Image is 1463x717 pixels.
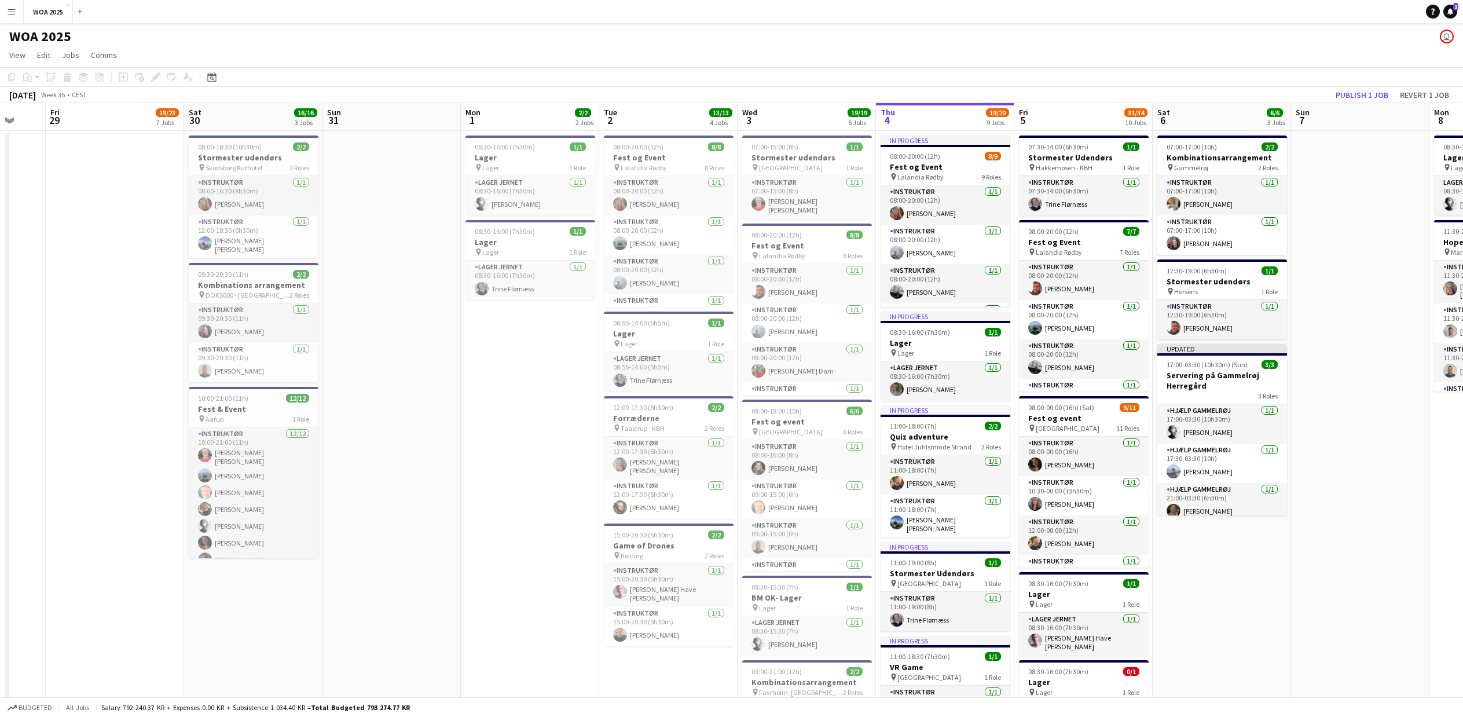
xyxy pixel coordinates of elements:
a: Edit [32,47,55,63]
button: Publish 1 job [1331,87,1393,103]
span: All jobs [64,703,91,712]
span: Comms [91,50,117,60]
app-user-avatar: Bettina Madsen [1440,30,1454,43]
span: Edit [37,50,50,60]
h1: WOA 2025 [9,28,71,45]
a: 1 [1443,5,1457,19]
div: [DATE] [9,89,36,101]
a: Comms [86,47,122,63]
span: Total Budgeted 793 274.77 KR [311,703,410,712]
a: Jobs [57,47,84,63]
a: View [5,47,30,63]
div: Salary 792 240.37 KR + Expenses 0.00 KR + Subsistence 1 034.40 KR = [101,703,410,712]
button: Budgeted [6,701,54,714]
span: Jobs [62,50,79,60]
div: CEST [72,90,87,99]
span: Budgeted [19,704,52,712]
span: View [9,50,25,60]
button: Revert 1 job [1395,87,1454,103]
span: 1 [1453,3,1458,10]
button: WOA 2025 [24,1,73,23]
